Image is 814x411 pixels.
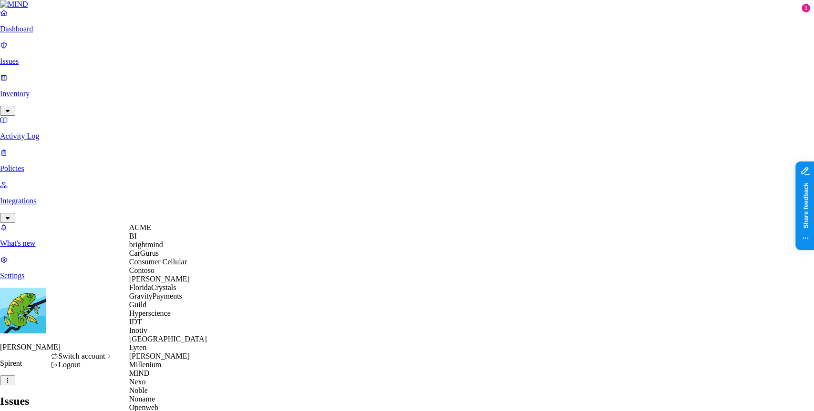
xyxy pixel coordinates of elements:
[129,352,190,360] span: [PERSON_NAME]
[58,352,105,360] span: Switch account
[129,266,155,274] span: Contoso
[129,361,162,369] span: Millenium
[129,309,171,317] span: Hyperscience
[129,318,142,326] span: IDT
[129,258,187,266] span: Consumer Cellular
[129,232,137,240] span: BI
[129,395,155,403] span: Noname
[129,241,163,249] span: brightmind
[51,361,113,369] div: Logout
[129,369,150,377] span: MIND
[129,326,147,334] span: Inotiv
[129,378,146,386] span: Nexo
[129,275,190,283] span: [PERSON_NAME]
[129,283,176,291] span: FloridaCrystals
[129,301,146,309] span: Guild
[129,292,182,300] span: GravityPayments
[129,386,148,394] span: Noble
[129,343,146,351] span: Lyten
[129,335,207,343] span: [GEOGRAPHIC_DATA]
[129,223,151,231] span: ACME
[129,249,159,257] span: CarGurus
